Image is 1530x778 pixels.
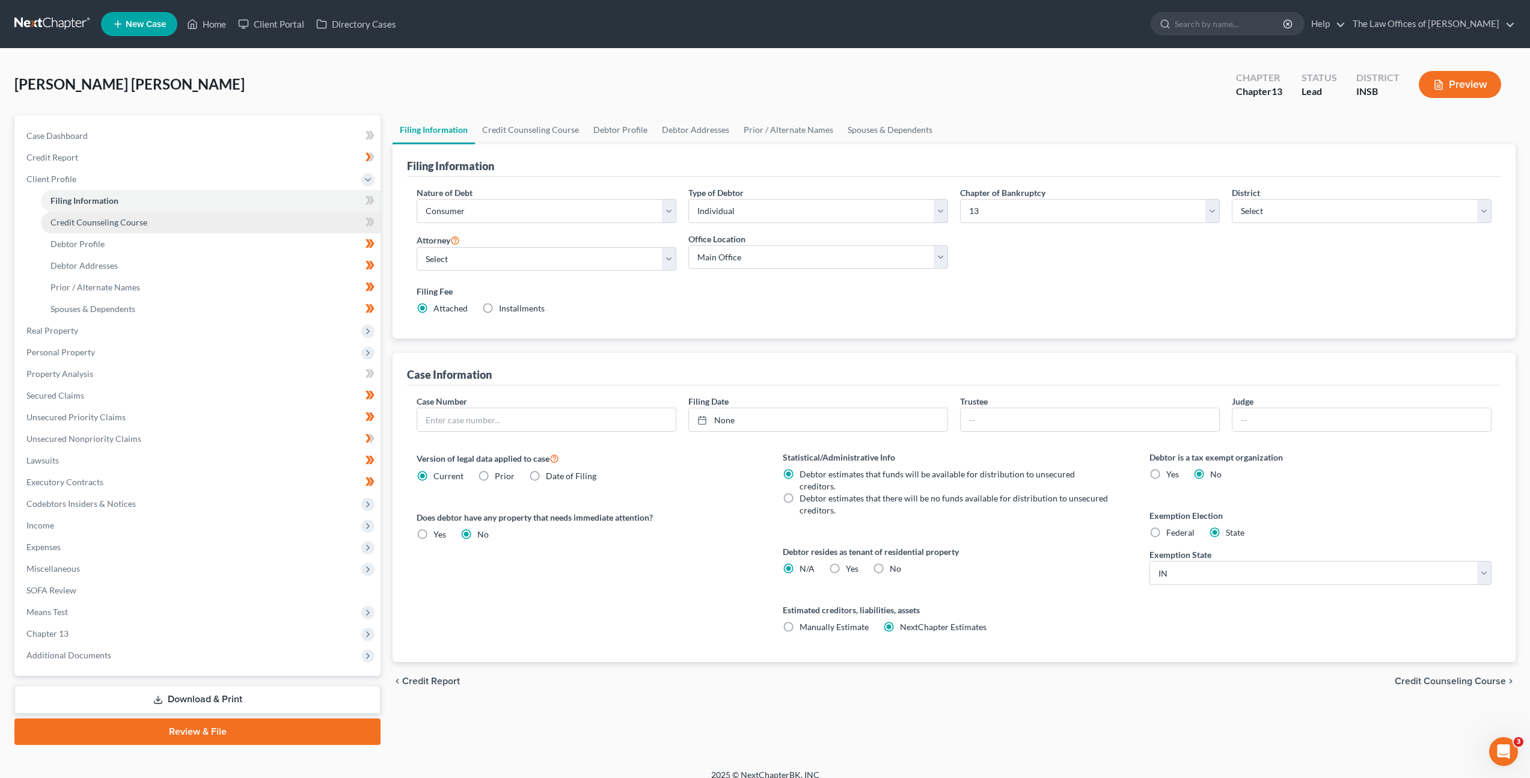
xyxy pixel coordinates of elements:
div: Status [1302,71,1337,85]
a: Download & Print [14,685,381,714]
div: Chapter [1236,85,1282,99]
span: Unsecured Nonpriority Claims [26,433,141,444]
span: Yes [846,563,858,574]
span: Debtor estimates that there will be no funds available for distribution to unsecured creditors. [800,493,1108,515]
span: 13 [1271,85,1282,97]
a: Unsecured Nonpriority Claims [17,428,381,450]
span: No [890,563,901,574]
span: Date of Filing [546,471,596,481]
a: Spouses & Dependents [840,115,940,144]
label: Debtor resides as tenant of residential property [783,545,1125,558]
span: Property Analysis [26,369,93,379]
span: No [1210,469,1222,479]
label: Attorney [417,233,460,247]
span: Miscellaneous [26,563,80,574]
span: Current [433,471,464,481]
button: Preview [1419,71,1501,98]
span: Unsecured Priority Claims [26,412,126,422]
div: Lead [1302,85,1337,99]
span: NextChapter Estimates [900,622,987,632]
label: Nature of Debt [417,186,473,199]
a: The Law Offices of [PERSON_NAME] [1347,13,1515,35]
span: N/A [800,563,815,574]
span: 3 [1514,737,1523,747]
span: Client Profile [26,174,76,184]
a: Spouses & Dependents [41,298,381,320]
a: Client Portal [232,13,310,35]
label: Filing Date [688,395,729,408]
span: Case Dashboard [26,130,88,141]
a: Prior / Alternate Names [736,115,840,144]
span: Lawsuits [26,455,59,465]
div: INSB [1356,85,1400,99]
div: Chapter [1236,71,1282,85]
label: Version of legal data applied to case [417,451,759,465]
span: Personal Property [26,347,95,357]
a: SOFA Review [17,580,381,601]
label: Trustee [960,395,988,408]
span: Credit Counseling Course [50,217,147,227]
button: chevron_left Credit Report [393,676,460,686]
label: Type of Debtor [688,186,744,199]
label: Office Location [688,233,745,245]
i: chevron_left [393,676,402,686]
a: Prior / Alternate Names [41,277,381,298]
span: Means Test [26,607,68,617]
span: Expenses [26,542,61,552]
span: Yes [1166,469,1179,479]
label: Debtor is a tax exempt organization [1149,451,1492,464]
span: Additional Documents [26,650,111,660]
button: Credit Counseling Course chevron_right [1395,676,1516,686]
input: Search by name... [1175,13,1285,35]
span: Secured Claims [26,390,84,400]
span: Prior / Alternate Names [50,282,140,292]
label: Case Number [417,395,467,408]
span: No [477,529,489,539]
label: Filing Fee [417,285,1492,298]
a: Review & File [14,718,381,745]
a: Debtor Profile [586,115,655,144]
input: -- [961,408,1219,431]
span: State [1226,527,1244,538]
span: Credit Report [26,152,78,162]
span: Installments [499,303,545,313]
span: Credit Counseling Course [1395,676,1506,686]
div: Filing Information [407,159,494,173]
span: SOFA Review [26,585,76,595]
span: Codebtors Insiders & Notices [26,498,136,509]
a: Credit Counseling Course [41,212,381,233]
span: Yes [433,529,446,539]
input: Enter case number... [417,408,676,431]
span: Manually Estimate [800,622,869,632]
i: chevron_right [1506,676,1516,686]
span: Attached [433,303,468,313]
a: Debtor Profile [41,233,381,255]
label: Estimated creditors, liabilities, assets [783,604,1125,616]
label: Exemption Election [1149,509,1492,522]
span: Federal [1166,527,1195,538]
a: Debtor Addresses [41,255,381,277]
a: Property Analysis [17,363,381,385]
a: Directory Cases [310,13,402,35]
span: [PERSON_NAME] [PERSON_NAME] [14,75,245,93]
input: -- [1232,408,1491,431]
label: Statistical/Administrative Info [783,451,1125,464]
a: Debtor Addresses [655,115,736,144]
a: Credit Counseling Course [475,115,586,144]
a: None [689,408,947,431]
span: Prior [495,471,515,481]
span: Spouses & Dependents [50,304,135,314]
label: District [1232,186,1260,199]
a: Home [181,13,232,35]
span: Filing Information [50,195,118,206]
label: Exemption State [1149,548,1211,561]
a: Unsecured Priority Claims [17,406,381,428]
span: Real Property [26,325,78,335]
a: Lawsuits [17,450,381,471]
span: Debtor estimates that funds will be available for distribution to unsecured creditors. [800,469,1075,491]
div: Case Information [407,367,492,382]
span: Credit Report [402,676,460,686]
a: Filing Information [41,190,381,212]
span: Chapter 13 [26,628,69,639]
span: Income [26,520,54,530]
